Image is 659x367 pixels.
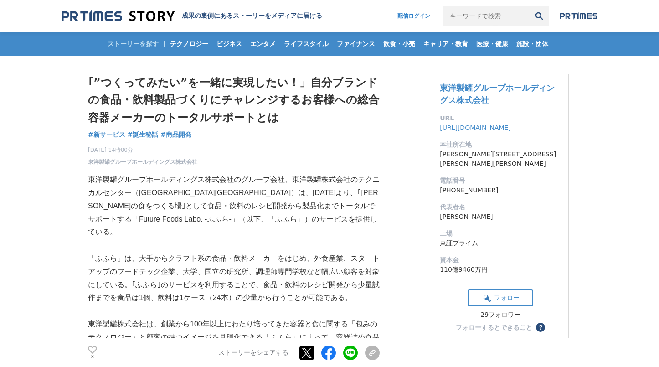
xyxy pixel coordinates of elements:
dd: 東証プライム [440,238,561,248]
span: ライフスタイル [280,40,332,48]
img: 成果の裏側にあるストーリーをメディアに届ける [62,10,175,22]
a: #新サービス [88,130,125,140]
a: 飲食・小売 [380,32,419,56]
span: テクノロジー [166,40,212,48]
button: フォロー [468,289,533,306]
a: キャリア・教育 [420,32,472,56]
p: 「ふふら」は、大手からクラフト系の食品・飲料メーカーをはじめ、外食産業、スタートアップのフードテック企業、大学、国立の研究所、調理師専門学校など幅広い顧客を対象にしている。｢ふふら｣のサービスを... [88,252,380,305]
a: ビジネス [213,32,246,56]
input: キーワードで検索 [443,6,529,26]
dt: URL [440,114,561,123]
span: 医療・健康 [473,40,512,48]
h1: ｢”つくってみたい”を一緒に実現したい！」自分ブランドの食品・飲料製品づくりにチャレンジするお客様への総合容器メーカーのトータルサポートとは [88,74,380,126]
p: 東洋製罐株式会社は、創業から100年以上にわたり培ってきた容器と食に関する「包みのテクノロジー」と顧客の持つイメージを具現化できる「ふふら」によって、容器詰め食品の製品化を、企画から試作、評価、... [88,318,380,357]
button: 検索 [529,6,549,26]
dd: 110億9460万円 [440,265,561,274]
span: 施設・団体 [513,40,552,48]
a: #商品開発 [160,130,191,140]
a: ライフスタイル [280,32,332,56]
dd: [PERSON_NAME] [440,212,561,222]
a: 東洋製罐グループホールディングス株式会社 [88,158,197,166]
span: エンタメ [247,40,279,48]
a: テクノロジー [166,32,212,56]
dt: 電話番号 [440,176,561,186]
img: prtimes [560,12,597,20]
span: ビジネス [213,40,246,48]
a: ファイナンス [333,32,379,56]
span: ファイナンス [333,40,379,48]
a: 東洋製罐グループホールディングス株式会社 [440,83,555,105]
button: ？ [536,323,545,332]
p: 8 [88,355,97,359]
p: ストーリーをシェアする [218,349,288,357]
a: エンタメ [247,32,279,56]
a: [URL][DOMAIN_NAME] [440,124,511,131]
dt: 資本金 [440,255,561,265]
p: 東洋製罐グループホールディングス株式会社のグループ会社、東洋製罐株式会社のテクニカルセンター（[GEOGRAPHIC_DATA][GEOGRAPHIC_DATA]）は、[DATE]より、｢[PE... [88,173,380,239]
div: 29フォロワー [468,311,533,319]
a: 配信ログイン [388,6,439,26]
span: [DATE] 14時00分 [88,146,197,154]
div: フォローするとできること [456,324,532,331]
a: 施設・団体 [513,32,552,56]
span: ？ [537,324,544,331]
dd: [PERSON_NAME][STREET_ADDRESS][PERSON_NAME][PERSON_NAME] [440,150,561,169]
h2: 成果の裏側にあるストーリーをメディアに届ける [182,12,322,20]
dd: [PHONE_NUMBER] [440,186,561,195]
dt: 本社所在地 [440,140,561,150]
span: 飲食・小売 [380,40,419,48]
a: #誕生秘話 [128,130,159,140]
dt: 代表者名 [440,202,561,212]
a: 成果の裏側にあるストーリーをメディアに届ける 成果の裏側にあるストーリーをメディアに届ける [62,10,322,22]
dt: 上場 [440,229,561,238]
span: キャリア・教育 [420,40,472,48]
a: 医療・健康 [473,32,512,56]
